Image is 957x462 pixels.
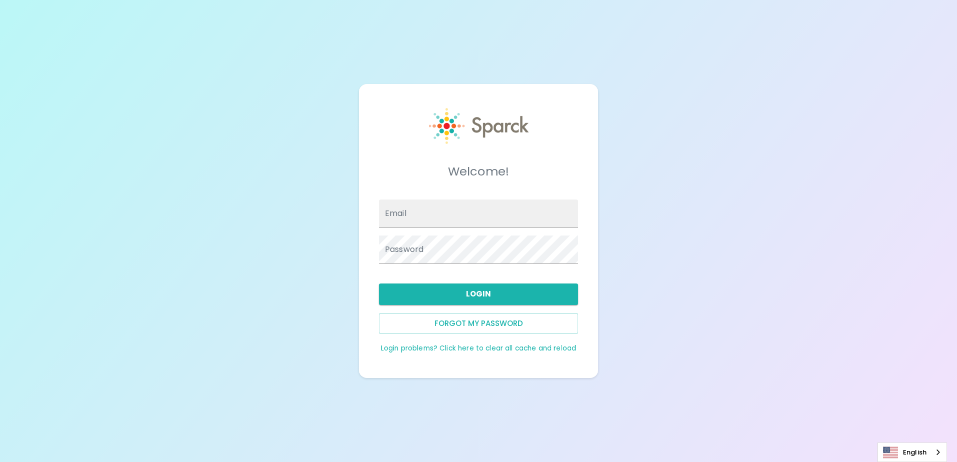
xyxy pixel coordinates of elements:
[878,443,946,461] a: English
[381,343,576,353] a: Login problems? Click here to clear all cache and reload
[379,163,578,179] h5: Welcome!
[877,442,947,462] div: Language
[379,313,578,334] button: Forgot my password
[877,442,947,462] aside: Language selected: English
[379,283,578,304] button: Login
[429,108,529,144] img: Sparck logo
